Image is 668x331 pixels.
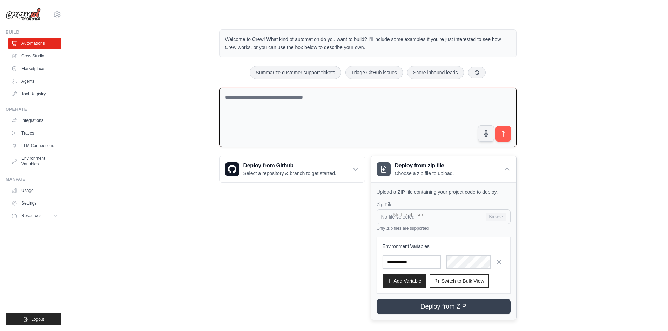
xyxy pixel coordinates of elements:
span: Switch to Bulk View [441,277,484,284]
p: Select a repository & branch to get started. [243,170,336,177]
button: Triage GitHub issues [345,66,403,79]
h3: Deploy from Github [243,161,336,170]
button: Resources [8,210,61,221]
button: Deploy from ZIP [377,299,511,314]
button: Switch to Bulk View [430,274,489,288]
a: Crew Studio [8,50,61,62]
input: No file selected Browse [377,209,511,224]
div: Build [6,29,61,35]
h3: Environment Variables [383,243,505,250]
a: Settings [8,198,61,209]
button: Logout [6,313,61,325]
label: Zip File [377,201,511,208]
a: Traces [8,127,61,139]
img: Logo [6,8,41,21]
a: LLM Connections [8,140,61,151]
h3: Deploy from zip file [395,161,454,170]
p: Upload a ZIP file containing your project code to deploy. [377,188,511,195]
button: Add Variable [383,274,426,288]
a: Usage [8,185,61,196]
p: Welcome to Crew! What kind of automation do you want to build? I'll include some examples if you'... [225,35,511,51]
a: Integrations [8,115,61,126]
button: Summarize customer support tickets [250,66,341,79]
a: Environment Variables [8,153,61,170]
a: Agents [8,76,61,87]
a: Tool Registry [8,88,61,99]
iframe: Chat Widget [633,297,668,331]
div: Operate [6,106,61,112]
button: Score inbound leads [407,66,464,79]
span: Resources [21,213,41,219]
div: Manage [6,177,61,182]
a: Marketplace [8,63,61,74]
p: Choose a zip file to upload. [395,170,454,177]
a: Automations [8,38,61,49]
span: Logout [31,317,44,322]
p: Only .zip files are supported [377,226,511,231]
